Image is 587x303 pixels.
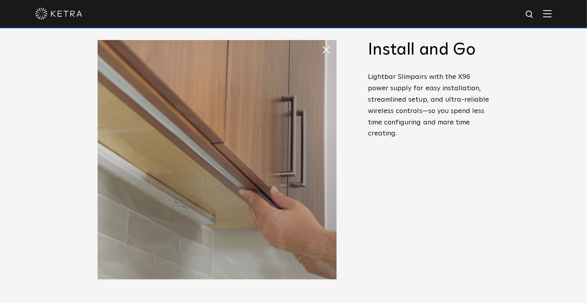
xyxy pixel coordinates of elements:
img: search icon [525,10,535,20]
img: ketra-logo-2019-white [35,8,82,20]
img: Hamburger%20Nav.svg [543,10,552,17]
span: pairs with the X96 power supply for easy installation, streamlined setup, and ultra-reliable wire... [368,73,489,137]
img: LS0_Easy_Install [98,40,337,279]
span: Lightbar Slim [368,73,411,80]
h2: Install and Go [368,40,489,60]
